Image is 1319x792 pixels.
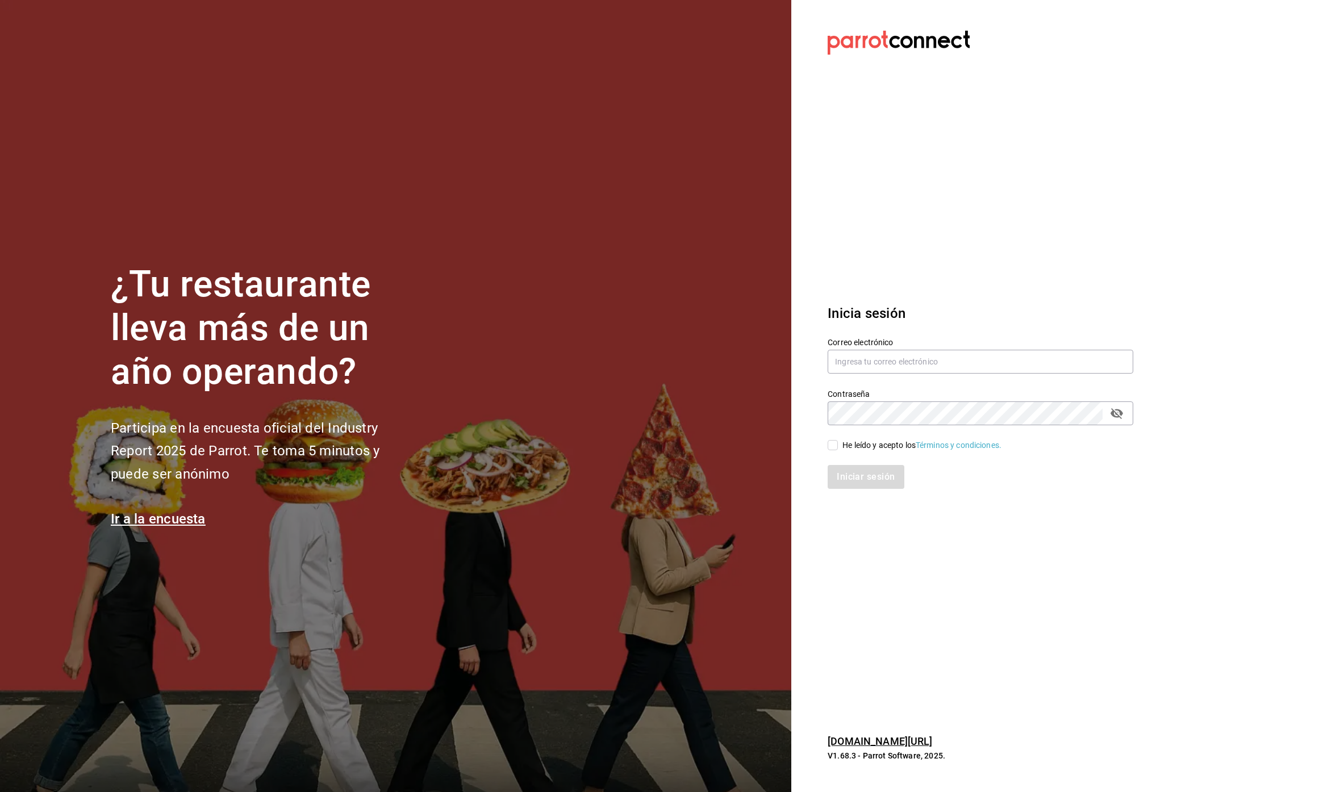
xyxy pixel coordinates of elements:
[828,390,1133,398] label: Contraseña
[111,417,418,486] h2: Participa en la encuesta oficial del Industry Report 2025 de Parrot. Te toma 5 minutos y puede se...
[828,735,932,747] a: [DOMAIN_NAME][URL]
[1107,404,1126,423] button: passwordField
[828,303,1133,324] h3: Inicia sesión
[916,441,1001,450] a: Términos y condiciones.
[828,350,1133,374] input: Ingresa tu correo electrónico
[111,263,418,393] h1: ¿Tu restaurante lleva más de un año operando?
[828,338,1133,346] label: Correo electrónico
[828,750,1133,761] p: V1.68.3 - Parrot Software, 2025.
[111,511,206,527] a: Ir a la encuesta
[842,439,1001,451] div: He leído y acepto los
